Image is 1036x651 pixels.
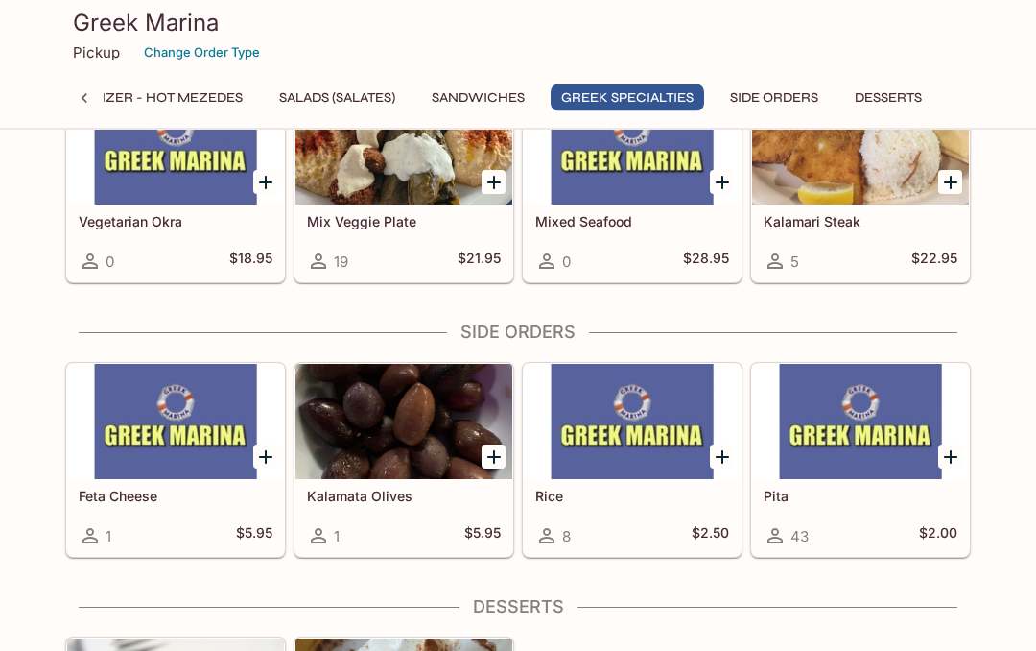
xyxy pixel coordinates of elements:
[106,253,114,272] span: 0
[269,84,406,111] button: Salads (Salates)
[307,214,501,230] h5: Mix Veggie Plate
[524,90,741,205] div: Mixed Seafood
[253,171,277,195] button: Add Vegetarian Okra
[295,365,512,480] div: Kalamata Olives
[66,89,285,283] a: Vegetarian Okra0$18.95
[334,253,348,272] span: 19
[464,525,501,548] h5: $5.95
[764,489,957,505] h5: Pita
[236,525,272,548] h5: $5.95
[751,89,970,283] a: Kalamari Steak5$22.95
[710,171,734,195] button: Add Mixed Seafood
[49,84,253,111] button: Appetizer - Hot Mezedes
[562,528,571,546] span: 8
[911,251,957,274] h5: $22.95
[253,446,277,470] button: Add Feta Cheese
[79,489,272,505] h5: Feta Cheese
[938,171,962,195] button: Add Kalamari Steak
[66,364,285,558] a: Feta Cheese1$5.95
[106,528,111,546] span: 1
[334,528,340,546] span: 1
[65,597,971,618] h4: Desserts
[844,84,932,111] button: Desserts
[482,171,506,195] button: Add Mix Veggie Plate
[551,84,704,111] button: Greek Specialties
[535,214,729,230] h5: Mixed Seafood
[421,84,535,111] button: Sandwiches
[458,251,501,274] h5: $21.95
[919,525,957,548] h5: $2.00
[524,365,741,480] div: Rice
[79,214,272,230] h5: Vegetarian Okra
[295,90,512,205] div: Mix Veggie Plate
[307,489,501,505] h5: Kalamata Olives
[294,364,513,558] a: Kalamata Olives1$5.95
[135,37,269,67] button: Change Order Type
[73,43,120,61] p: Pickup
[790,528,809,546] span: 43
[692,525,729,548] h5: $2.50
[523,89,742,283] a: Mixed Seafood0$28.95
[710,446,734,470] button: Add Rice
[535,489,729,505] h5: Rice
[751,364,970,558] a: Pita43$2.00
[562,253,571,272] span: 0
[683,251,729,274] h5: $28.95
[67,90,284,205] div: Vegetarian Okra
[229,251,272,274] h5: $18.95
[482,446,506,470] button: Add Kalamata Olives
[523,364,742,558] a: Rice8$2.50
[790,253,799,272] span: 5
[65,323,971,344] h4: Side Orders
[719,84,829,111] button: Side Orders
[764,214,957,230] h5: Kalamari Steak
[938,446,962,470] button: Add Pita
[67,365,284,480] div: Feta Cheese
[752,365,969,480] div: Pita
[73,8,963,37] h3: Greek Marina
[752,90,969,205] div: Kalamari Steak
[294,89,513,283] a: Mix Veggie Plate19$21.95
